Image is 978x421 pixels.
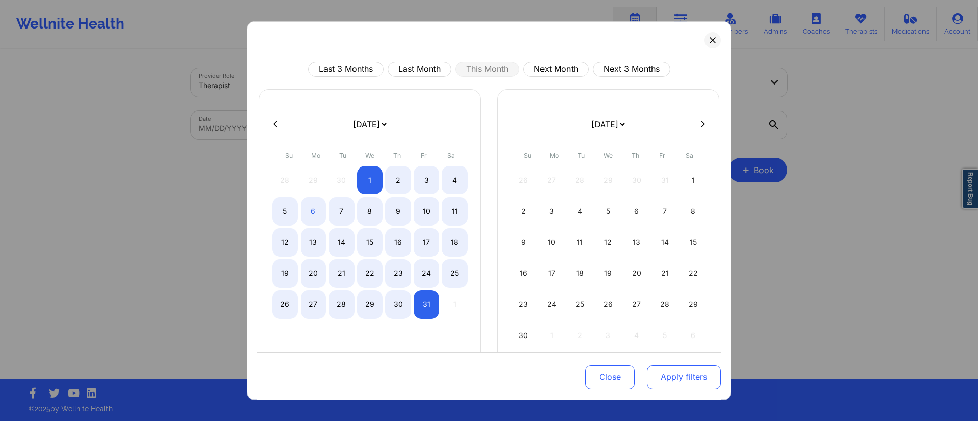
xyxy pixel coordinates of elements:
div: Fri Nov 14 2025 [652,228,678,256]
abbr: Tuesday [339,151,346,159]
div: Thu Oct 30 2025 [385,290,411,318]
div: Fri Oct 17 2025 [414,228,440,256]
abbr: Tuesday [578,151,585,159]
div: Fri Nov 21 2025 [652,259,678,287]
div: Mon Oct 06 2025 [301,197,327,225]
div: Sat Oct 11 2025 [442,197,468,225]
div: Thu Nov 20 2025 [623,259,649,287]
div: Sun Oct 26 2025 [272,290,298,318]
div: Sun Nov 30 2025 [510,321,536,349]
div: Mon Nov 03 2025 [539,197,565,225]
div: Sun Nov 09 2025 [510,228,536,256]
div: Wed Oct 01 2025 [357,165,383,194]
button: Last 3 Months [308,61,384,76]
abbr: Monday [311,151,320,159]
div: Wed Nov 19 2025 [595,259,621,287]
div: Tue Nov 11 2025 [567,228,593,256]
div: Sun Nov 16 2025 [510,259,536,287]
div: Tue Oct 21 2025 [329,259,355,287]
div: Thu Nov 27 2025 [623,290,649,318]
div: Sat Nov 01 2025 [680,165,706,194]
div: Wed Nov 26 2025 [595,290,621,318]
div: Fri Oct 31 2025 [414,290,440,318]
div: Mon Oct 20 2025 [301,259,327,287]
div: Fri Nov 28 2025 [652,290,678,318]
div: Wed Nov 12 2025 [595,228,621,256]
div: Thu Oct 02 2025 [385,165,411,194]
div: Sun Nov 23 2025 [510,290,536,318]
div: Fri Oct 03 2025 [414,165,440,194]
abbr: Wednesday [365,151,374,159]
div: Sat Oct 18 2025 [442,228,468,256]
abbr: Sunday [285,151,293,159]
div: Sun Oct 05 2025 [272,197,298,225]
div: Wed Oct 22 2025 [357,259,383,287]
div: Thu Nov 06 2025 [623,197,649,225]
div: Tue Nov 25 2025 [567,290,593,318]
div: Sat Nov 22 2025 [680,259,706,287]
div: Sat Nov 15 2025 [680,228,706,256]
div: Mon Nov 17 2025 [539,259,565,287]
abbr: Friday [421,151,427,159]
div: Mon Oct 13 2025 [301,228,327,256]
button: This Month [455,61,519,76]
button: Last Month [388,61,451,76]
abbr: Friday [659,151,665,159]
button: Apply filters [647,365,721,389]
div: Sun Oct 12 2025 [272,228,298,256]
abbr: Wednesday [604,151,613,159]
abbr: Monday [550,151,559,159]
abbr: Sunday [524,151,531,159]
div: Thu Oct 23 2025 [385,259,411,287]
button: Next 3 Months [593,61,670,76]
div: Tue Nov 04 2025 [567,197,593,225]
abbr: Saturday [447,151,455,159]
div: Tue Oct 28 2025 [329,290,355,318]
button: Next Month [523,61,589,76]
div: Thu Nov 13 2025 [623,228,649,256]
div: Mon Oct 27 2025 [301,290,327,318]
div: Sat Nov 08 2025 [680,197,706,225]
div: Sat Oct 25 2025 [442,259,468,287]
div: Tue Nov 18 2025 [567,259,593,287]
div: Mon Nov 10 2025 [539,228,565,256]
abbr: Thursday [632,151,639,159]
div: Sun Oct 19 2025 [272,259,298,287]
div: Thu Oct 09 2025 [385,197,411,225]
div: Fri Oct 10 2025 [414,197,440,225]
div: Tue Oct 07 2025 [329,197,355,225]
div: Mon Nov 24 2025 [539,290,565,318]
div: Fri Oct 24 2025 [414,259,440,287]
div: Wed Oct 15 2025 [357,228,383,256]
div: Fri Nov 07 2025 [652,197,678,225]
div: Sat Oct 04 2025 [442,165,468,194]
div: Sat Nov 29 2025 [680,290,706,318]
div: Thu Oct 16 2025 [385,228,411,256]
div: Wed Oct 29 2025 [357,290,383,318]
abbr: Saturday [686,151,693,159]
div: Sun Nov 02 2025 [510,197,536,225]
div: Wed Oct 08 2025 [357,197,383,225]
div: Tue Oct 14 2025 [329,228,355,256]
button: Close [585,365,635,389]
abbr: Thursday [393,151,401,159]
div: Wed Nov 05 2025 [595,197,621,225]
